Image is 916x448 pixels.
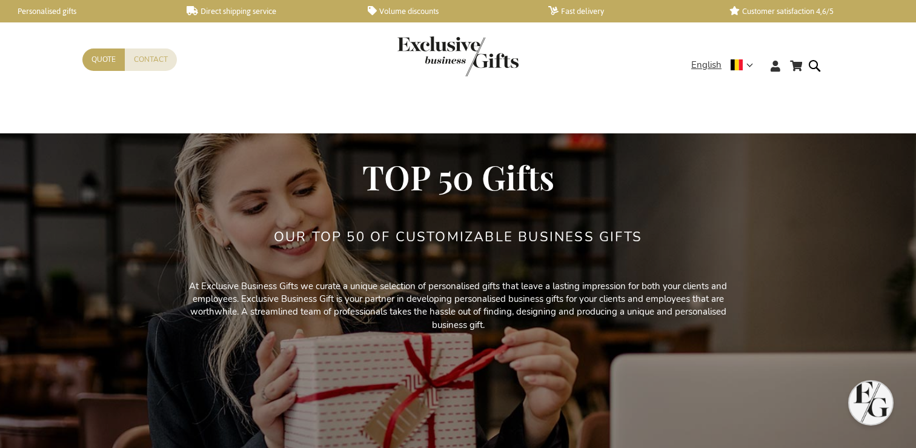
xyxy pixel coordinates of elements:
[397,36,458,76] a: store logo
[6,6,167,16] a: Personalised gifts
[185,280,731,332] p: At Exclusive Business Gifts we curate a unique selection of personalised gifts that leave a lasti...
[691,58,722,72] span: English
[101,112,122,122] a: Home
[82,48,125,71] a: Quote
[362,154,554,199] span: TOP 50 Gifts
[129,112,176,122] strong: TOP 50 Gifts
[397,36,519,76] img: Exclusive Business gifts logo
[691,58,761,72] div: English
[274,230,642,244] h2: Our TOP 50 of Customizable Business Gifts
[368,6,529,16] a: Volume discounts
[548,6,709,16] a: Fast delivery
[125,48,177,71] a: Contact
[729,6,891,16] a: Customer satisfaction 4,6/5
[187,6,348,16] a: Direct shipping service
